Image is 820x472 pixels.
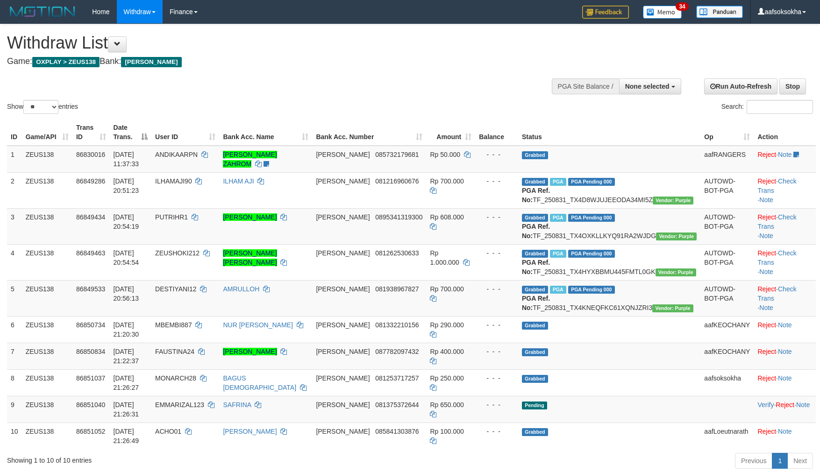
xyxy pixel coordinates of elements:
[430,213,463,221] span: Rp 608.000
[479,347,514,356] div: - - -
[700,172,754,208] td: AUTOWD-BOT-PGA
[676,2,688,11] span: 34
[757,348,776,355] a: Reject
[114,428,139,444] span: [DATE] 21:26:49
[757,285,776,293] a: Reject
[757,428,776,435] a: Reject
[76,428,105,435] span: 86851052
[479,212,514,222] div: - - -
[76,321,105,329] span: 86850734
[479,284,514,294] div: - - -
[22,423,72,449] td: ZEUS138
[550,250,566,258] span: Marked by aafRornrotha
[155,428,181,435] span: ACHO01
[430,348,463,355] span: Rp 400.000
[430,401,463,409] span: Rp 650.000
[518,119,700,146] th: Status
[7,244,22,280] td: 4
[7,316,22,343] td: 6
[7,57,537,66] h4: Game: Bank:
[700,343,754,369] td: aafKEOCHANY
[312,119,426,146] th: Bank Acc. Number: activate to sort column ascending
[430,374,463,382] span: Rp 250.000
[700,316,754,343] td: aafKEOCHANY
[522,295,550,311] b: PGA Ref. No:
[316,249,370,257] span: [PERSON_NAME]
[568,178,615,186] span: PGA Pending
[375,348,419,355] span: Copy 087782097432 to clipboard
[316,428,370,435] span: [PERSON_NAME]
[375,374,419,382] span: Copy 081253717257 to clipboard
[375,401,419,409] span: Copy 081375372644 to clipboard
[522,428,548,436] span: Grabbed
[316,401,370,409] span: [PERSON_NAME]
[316,374,370,382] span: [PERSON_NAME]
[151,119,219,146] th: User ID: activate to sort column ascending
[7,172,22,208] td: 2
[223,285,259,293] a: AMRULLOH
[223,401,251,409] a: SAFRINA
[22,146,72,173] td: ZEUS138
[223,374,296,391] a: BAGUS [DEMOGRAPHIC_DATA]
[76,285,105,293] span: 86849533
[7,396,22,423] td: 9
[7,5,78,19] img: MOTION_logo.png
[619,78,681,94] button: None selected
[479,427,514,436] div: - - -
[76,401,105,409] span: 86851040
[22,343,72,369] td: ZEUS138
[114,348,139,365] span: [DATE] 21:22:37
[754,244,816,280] td: · ·
[779,78,806,94] a: Stop
[656,232,697,240] span: Vendor URL: https://trx4.1velocity.biz
[518,244,700,280] td: TF_250831_TX4HYXBBMU445FMTL0GK
[778,348,792,355] a: Note
[375,177,419,185] span: Copy 081216960676 to clipboard
[76,177,105,185] span: 86849286
[22,369,72,396] td: ZEUS138
[223,213,277,221] a: [PERSON_NAME]
[22,316,72,343] td: ZEUS138
[757,177,796,194] a: Check Trans
[223,177,254,185] a: ILHAM AJI
[479,400,514,409] div: - - -
[757,213,796,230] a: Check Trans
[114,249,139,266] span: [DATE] 20:54:54
[22,119,72,146] th: Game/API: activate to sort column ascending
[110,119,152,146] th: Date Trans.: activate to sort column descending
[721,100,813,114] label: Search:
[22,396,72,423] td: ZEUS138
[757,374,776,382] a: Reject
[518,172,700,208] td: TF_250831_TX4D8WJUJEEODA34MI5Z
[223,321,292,329] a: NUR [PERSON_NAME]
[155,213,188,221] span: PUTRIHR1
[757,151,776,158] a: Reject
[757,321,776,329] a: Reject
[7,343,22,369] td: 7
[522,250,548,258] span: Grabbed
[114,374,139,391] span: [DATE] 21:26:27
[778,428,792,435] a: Note
[426,119,475,146] th: Amount: activate to sort column ascending
[479,248,514,258] div: - - -
[582,6,629,19] img: Feedback.jpg
[7,423,22,449] td: 10
[223,348,277,355] a: [PERSON_NAME]
[754,119,816,146] th: Action
[155,249,200,257] span: ZEUSHOKI212
[656,268,696,276] span: Vendor URL: https://trx4.1velocity.biz
[316,151,370,158] span: [PERSON_NAME]
[32,57,100,67] span: OXPLAY > ZEUS138
[522,178,548,186] span: Grabbed
[7,280,22,316] td: 5
[76,213,105,221] span: 86849434
[316,285,370,293] span: [PERSON_NAME]
[550,178,566,186] span: Marked by aafRornrotha
[76,249,105,257] span: 86849463
[155,285,196,293] span: DESTIYANI12
[568,250,615,258] span: PGA Pending
[22,280,72,316] td: ZEUS138
[22,244,72,280] td: ZEUS138
[754,172,816,208] td: · ·
[522,375,548,383] span: Grabbed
